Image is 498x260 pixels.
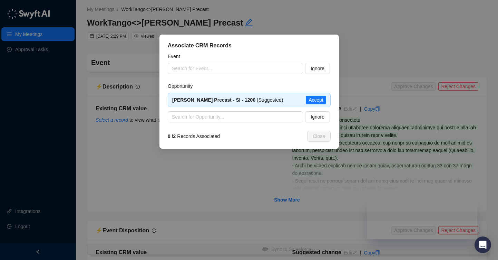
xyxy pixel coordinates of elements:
button: Ignore [305,63,330,74]
button: Close [307,131,331,142]
span: (Suggested) [172,97,283,103]
span: Ignore [311,113,324,121]
strong: 0 / 2 [168,133,176,139]
label: Event [168,53,185,60]
span: Ignore [311,65,324,72]
iframe: Swyft AI Status [367,199,477,239]
label: Opportunity [168,82,197,90]
button: Accept [306,96,326,104]
span: Records Associated [168,132,220,140]
span: Accept [309,96,323,104]
div: Associate CRM Records [168,41,331,50]
button: Ignore [305,111,330,122]
div: Open Intercom Messenger [475,236,491,253]
strong: [PERSON_NAME] Precast - SI - 1200 [172,97,255,103]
